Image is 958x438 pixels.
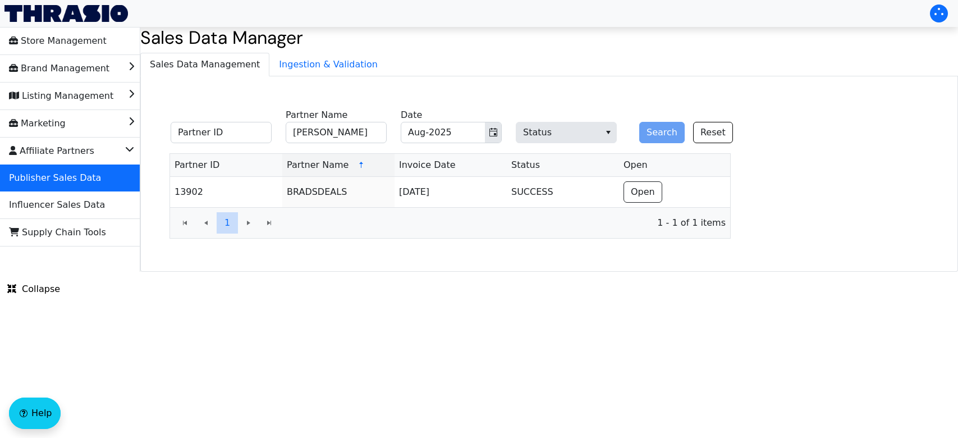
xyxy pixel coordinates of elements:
h2: Sales Data Manager [140,27,958,48]
span: Listing Management [9,87,113,105]
button: Page 1 [217,212,238,234]
span: Open [631,185,655,199]
label: Date [401,108,422,122]
span: Affiliate Partners [9,142,94,160]
input: Aug-2025 [401,122,485,143]
span: Store Management [9,32,107,50]
span: Influencer Sales Data [9,196,105,214]
span: Partner Name [287,158,349,172]
span: 1 - 1 of 1 items [289,216,726,230]
span: Sales Data Management [141,53,269,76]
span: Partner ID [175,158,219,172]
button: Reset [693,122,733,143]
span: Status [516,122,617,143]
img: Thrasio Logo [4,5,128,22]
span: Supply Chain Tools [9,223,106,241]
span: Publisher Sales Data [9,169,101,187]
button: select [600,122,616,143]
span: Ingestion & Validation [270,53,387,76]
button: Open [624,181,662,203]
td: [DATE] [395,177,507,207]
span: Help [31,407,52,420]
span: Open [624,158,648,172]
div: Page 1 of 1 [170,207,730,238]
span: Status [511,158,540,172]
span: Marketing [9,115,66,133]
label: Partner Name [286,108,347,122]
td: 13902 [170,177,282,207]
button: Toggle calendar [485,122,501,143]
td: BRADSDEALS [282,177,395,207]
span: Collapse [7,282,60,296]
td: SUCCESS [507,177,619,207]
button: Help floatingactionbutton [9,398,61,429]
span: Brand Management [9,60,109,77]
span: Invoice Date [399,158,456,172]
span: 1 [224,216,230,230]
